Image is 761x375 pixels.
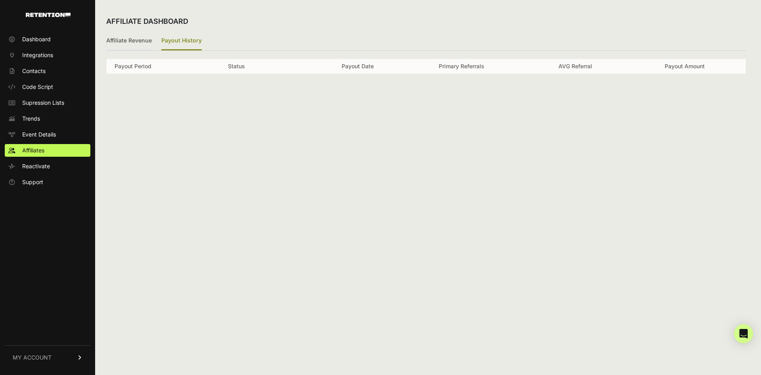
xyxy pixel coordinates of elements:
th: Payout Date [334,59,405,74]
span: Supression Lists [22,99,64,107]
a: Integrations [5,49,90,62]
a: Code Script [5,81,90,93]
a: Support [5,176,90,188]
th: Primary Referrals [405,59,518,74]
a: Dashboard [5,33,90,46]
h2: Affiliate Dashboard [106,16,188,27]
a: Affiliates [5,144,90,157]
span: Affiliates [22,146,44,154]
span: MY ACCOUNT [13,354,52,362]
a: Supression Lists [5,96,90,109]
th: Status [220,59,333,74]
a: Trends [5,112,90,125]
a: Affiliate Revenue [106,32,152,50]
span: Support [22,178,43,186]
th: AVG Referral [518,59,632,74]
img: Retention.com [26,13,71,17]
span: Event Details [22,131,56,138]
a: Event Details [5,128,90,141]
label: Payout History [161,32,202,50]
span: Dashboard [22,35,51,43]
span: Contacts [22,67,46,75]
div: Open Intercom Messenger [734,324,753,343]
a: MY ACCOUNT [5,345,90,369]
span: Integrations [22,51,53,59]
a: Reactivate [5,160,90,173]
th: Payout Amount [632,59,746,74]
a: Contacts [5,65,90,77]
span: Trends [22,115,40,123]
span: Code Script [22,83,53,91]
span: Reactivate [22,162,50,170]
th: Payout Period [107,59,220,74]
